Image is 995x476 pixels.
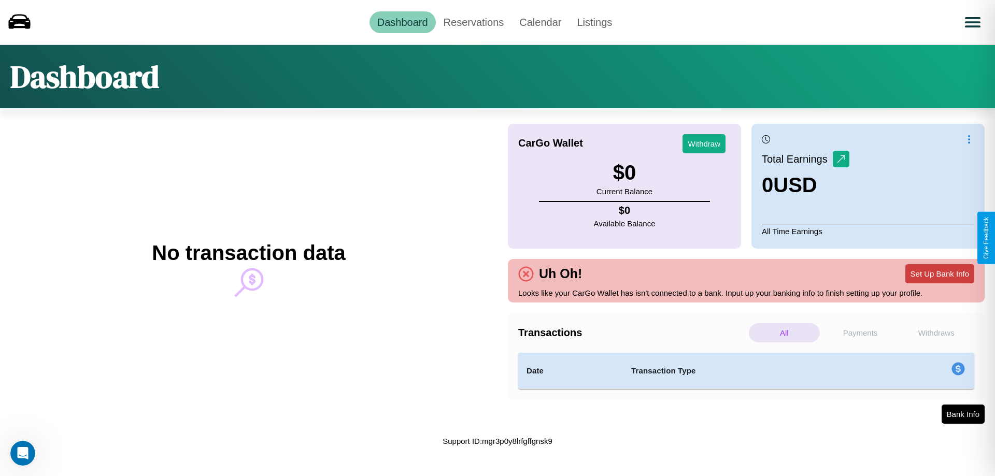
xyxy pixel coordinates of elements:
[762,224,974,238] p: All Time Earnings
[534,266,587,281] h4: Uh Oh!
[10,441,35,466] iframe: Intercom live chat
[369,11,436,33] a: Dashboard
[518,137,583,149] h4: CarGo Wallet
[905,264,974,283] button: Set Up Bank Info
[594,217,656,230] p: Available Balance
[958,8,987,37] button: Open menu
[631,365,866,377] h4: Transaction Type
[518,353,974,389] table: simple table
[901,323,972,342] p: Withdraws
[942,405,985,424] button: Bank Info
[983,217,990,259] div: Give Feedback
[443,434,552,448] p: Support ID: mgr3p0y8lrfgffgnsk9
[518,327,746,339] h4: Transactions
[527,365,615,377] h4: Date
[436,11,512,33] a: Reservations
[10,55,159,98] h1: Dashboard
[749,323,820,342] p: All
[518,286,974,300] p: Looks like your CarGo Wallet has isn't connected to a bank. Input up your banking info to finish ...
[762,150,833,168] p: Total Earnings
[152,241,345,265] h2: No transaction data
[511,11,569,33] a: Calendar
[596,161,652,184] h3: $ 0
[683,134,726,153] button: Withdraw
[594,205,656,217] h4: $ 0
[569,11,620,33] a: Listings
[825,323,896,342] p: Payments
[596,184,652,198] p: Current Balance
[762,174,849,197] h3: 0 USD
